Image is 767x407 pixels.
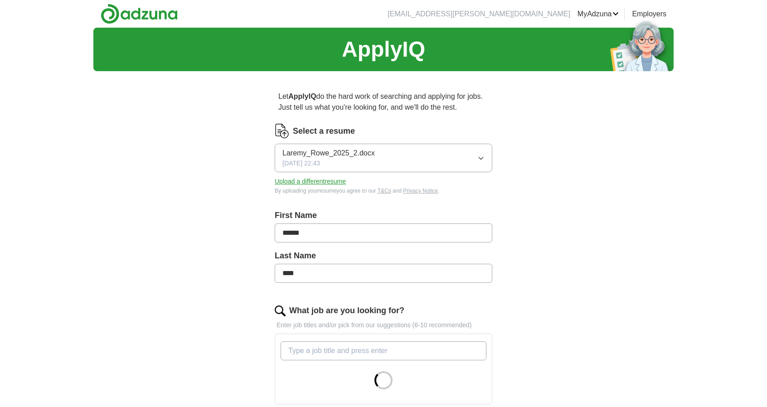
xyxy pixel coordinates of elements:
[275,187,492,195] div: By uploading your resume you agree to our and .
[281,341,486,360] input: Type a job title and press enter
[403,188,438,194] a: Privacy Notice
[275,305,286,316] img: search.png
[388,9,570,19] li: [EMAIL_ADDRESS][PERSON_NAME][DOMAIN_NAME]
[342,33,425,66] h1: ApplyIQ
[275,320,492,330] p: Enter job titles and/or pick from our suggestions (6-10 recommended)
[275,124,289,138] img: CV Icon
[275,87,492,116] p: Let do the hard work of searching and applying for jobs. Just tell us what you're looking for, an...
[275,144,492,172] button: Laremy_Rowe_2025_2.docx[DATE] 22:43
[578,9,619,19] a: MyAdzuna
[293,125,355,137] label: Select a resume
[282,159,320,168] span: [DATE] 22:43
[101,4,178,24] img: Adzuna logo
[632,9,666,19] a: Employers
[275,250,492,262] label: Last Name
[282,148,375,159] span: Laremy_Rowe_2025_2.docx
[378,188,391,194] a: T&Cs
[275,209,492,222] label: First Name
[289,305,404,317] label: What job are you looking for?
[288,92,316,100] strong: ApplyIQ
[275,177,346,186] button: Upload a differentresume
